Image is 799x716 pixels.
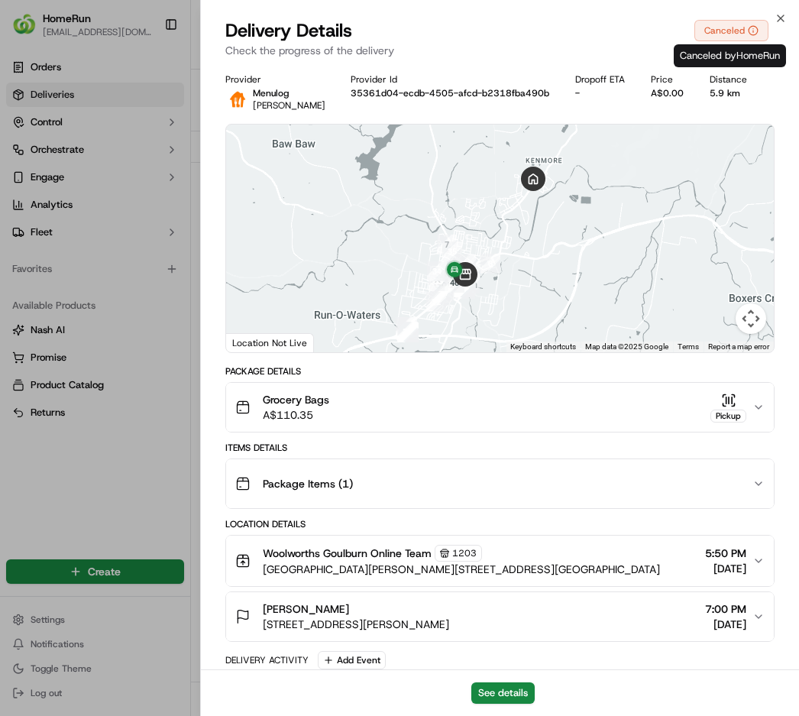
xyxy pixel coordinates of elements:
button: Map camera controls [736,303,766,334]
div: 8 [480,254,500,274]
div: Items Details [225,442,775,454]
button: See details [471,682,535,704]
button: Keyboard shortcuts [510,342,576,352]
p: Menulog [253,87,325,99]
button: Add Event [318,651,386,669]
div: 36 [456,254,476,274]
button: Woolworths Goulburn Online Team1203[GEOGRAPHIC_DATA][PERSON_NAME][STREET_ADDRESS][GEOGRAPHIC_DATA... [226,536,775,586]
button: 35361d04-ecdb-4505-afcd-b2318fba490b [351,87,549,99]
img: justeat_logo.png [225,87,250,112]
div: 35 [442,241,462,261]
span: Grocery Bags [263,392,329,407]
span: [PERSON_NAME] [263,601,349,617]
div: 34 [427,261,447,281]
span: [GEOGRAPHIC_DATA][PERSON_NAME][STREET_ADDRESS][GEOGRAPHIC_DATA] [263,562,660,577]
div: Location Details [225,518,775,530]
span: 1203 [452,547,477,559]
div: Provider [225,73,327,86]
div: Pickup [710,410,746,423]
div: Distance [710,73,749,86]
div: Price [651,73,685,86]
a: Open this area in Google Maps (opens a new window) [230,332,280,352]
span: 7:00 PM [705,601,746,617]
span: Map data ©2025 Google [585,342,668,351]
img: Google [230,332,280,352]
button: Package Items (1) [226,459,775,508]
div: 26 [396,317,416,337]
div: Location Not Live [226,333,314,352]
p: Check the progress of the delivery [225,43,775,58]
span: [PERSON_NAME] [253,99,325,112]
button: Canceled [694,20,768,41]
div: 40 [445,273,464,293]
span: Package Items ( 1 ) [263,476,353,491]
button: Pickup [710,393,746,423]
div: 33 [429,271,448,291]
div: 39 [454,277,474,297]
div: A$0.00 [651,87,685,99]
span: Canceled by HomeRun [680,49,780,62]
a: Terms (opens in new tab) [678,342,699,351]
span: 5:50 PM [705,546,746,561]
span: A$110.35 [263,407,329,423]
div: Delivery Activity [225,654,309,666]
div: 32 [426,292,446,312]
div: Dropoff ETA [575,73,626,86]
div: 7 [437,235,457,254]
div: - [575,87,626,99]
span: Woolworths Goulburn Online Team [263,546,432,561]
div: 5.9 km [710,87,749,99]
div: Package Details [225,365,775,377]
span: Delivery Details [225,18,352,43]
span: [DATE] [705,617,746,632]
span: [DATE] [705,561,746,576]
div: 31 [397,322,417,342]
span: [STREET_ADDRESS][PERSON_NAME] [263,617,449,632]
div: Provider Id [351,73,551,86]
a: Report a map error [708,342,769,351]
button: Grocery BagsA$110.35Pickup [226,383,775,432]
button: [PERSON_NAME][STREET_ADDRESS][PERSON_NAME]7:00 PM[DATE] [226,592,775,641]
